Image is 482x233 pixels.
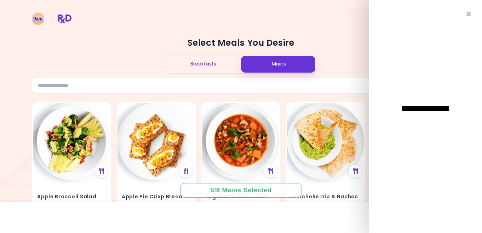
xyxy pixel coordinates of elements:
div: 0 / 8 Mains Selected [205,186,277,195]
div: See Meal Plan [95,165,108,177]
img: RxDiet [32,13,71,25]
div: Breakfasts [165,55,241,73]
div: See Meal Plan [264,165,277,177]
h4: Artichoke Dip & Nachos [291,191,360,203]
div: See Meal Plan [179,165,192,177]
h4: Apple Broccoli Salad [37,191,106,203]
i: Close [466,11,471,17]
h4: Apple Pie Crisp Bread [122,191,191,203]
div: Mains [241,55,317,73]
div: See Meal Plan [349,165,362,177]
h2: Select Meals You Desire [32,37,450,49]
